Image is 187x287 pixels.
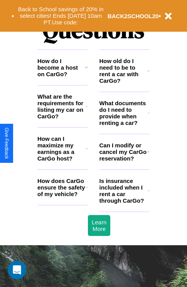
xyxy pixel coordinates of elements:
button: Back to School savings of 20% in select cities! Ends [DATE] 10am PT.Use code: [14,4,108,28]
div: Give Feedback [4,128,9,159]
button: Learn More [88,215,110,236]
h3: How do I become a host on CarGo? [37,58,85,77]
h3: How old do I need to be to rent a car with CarGo? [99,58,148,84]
h3: How does CarGo ensure the safety of my vehicle? [37,178,86,197]
h3: Can I modify or cancel my CarGo reservation? [99,142,147,162]
h3: How can I maximize my earnings as a CarGo host? [37,135,86,162]
h3: What documents do I need to provide when renting a car? [99,100,148,126]
div: Open Intercom Messenger [8,261,26,279]
h3: Is insurance included when I rent a car through CarGo? [99,178,148,204]
h3: What are the requirements for listing my car on CarGo? [37,93,86,120]
b: BACK2SCHOOL20 [108,13,159,19]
